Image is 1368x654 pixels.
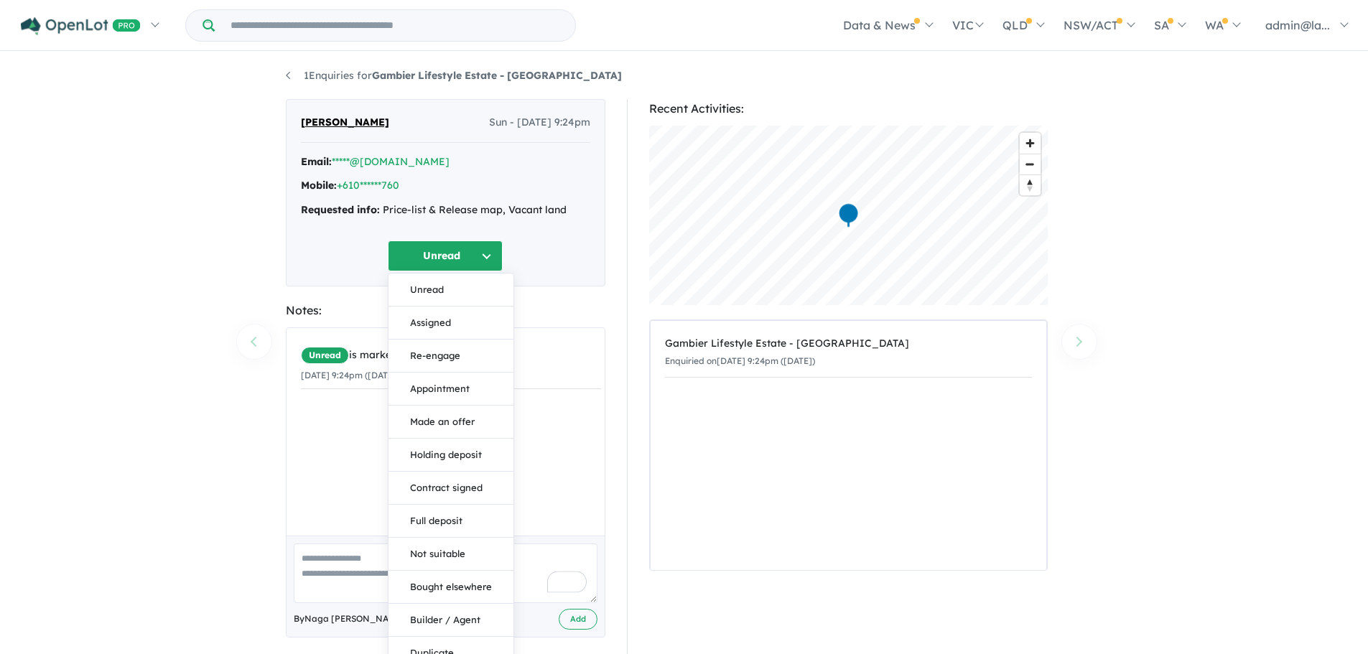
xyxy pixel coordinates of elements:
small: Enquiried on [DATE] 9:24pm ([DATE]) [665,355,815,366]
img: Openlot PRO Logo White [21,17,141,35]
div: is marked. [301,347,601,364]
div: Price-list & Release map, Vacant land [301,202,590,219]
button: Assigned [388,307,513,340]
div: Gambier Lifestyle Estate - [GEOGRAPHIC_DATA] [665,335,1032,352]
span: By Naga [PERSON_NAME] [294,612,404,626]
button: Re-engage [388,340,513,373]
strong: Gambier Lifestyle Estate - [GEOGRAPHIC_DATA] [372,69,622,82]
button: Unread [388,274,513,307]
button: Made an offer [388,406,513,439]
a: 1Enquiries forGambier Lifestyle Estate - [GEOGRAPHIC_DATA] [286,69,622,82]
div: Notes: [286,301,605,320]
canvas: Map [649,126,1048,305]
button: Appointment [388,373,513,406]
button: Builder / Agent [388,604,513,637]
span: Sun - [DATE] 9:24pm [489,114,590,131]
button: Contract signed [388,472,513,505]
button: Add [559,609,597,630]
button: Zoom out [1020,154,1041,174]
button: Holding deposit [388,439,513,472]
strong: Mobile: [301,179,337,192]
strong: Email: [301,155,332,168]
input: Try estate name, suburb, builder or developer [218,10,572,41]
button: Not suitable [388,538,513,571]
button: Bought elsewhere [388,571,513,604]
textarea: To enrich screen reader interactions, please activate Accessibility in Grammarly extension settings [294,543,597,603]
small: [DATE] 9:24pm ([DATE]) [301,370,399,380]
div: Recent Activities: [649,99,1048,118]
button: Full deposit [388,505,513,538]
a: Gambier Lifestyle Estate - [GEOGRAPHIC_DATA]Enquiried on[DATE] 9:24pm ([DATE]) [665,328,1032,378]
span: Reset bearing to north [1020,175,1041,195]
span: [PERSON_NAME] [301,114,389,131]
button: Zoom in [1020,133,1041,154]
nav: breadcrumb [286,67,1083,85]
button: Reset bearing to north [1020,174,1041,195]
span: admin@la... [1265,18,1330,32]
strong: Requested info: [301,203,380,216]
div: Map marker [837,202,859,229]
button: Unread [388,240,503,271]
span: Unread [301,347,349,364]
